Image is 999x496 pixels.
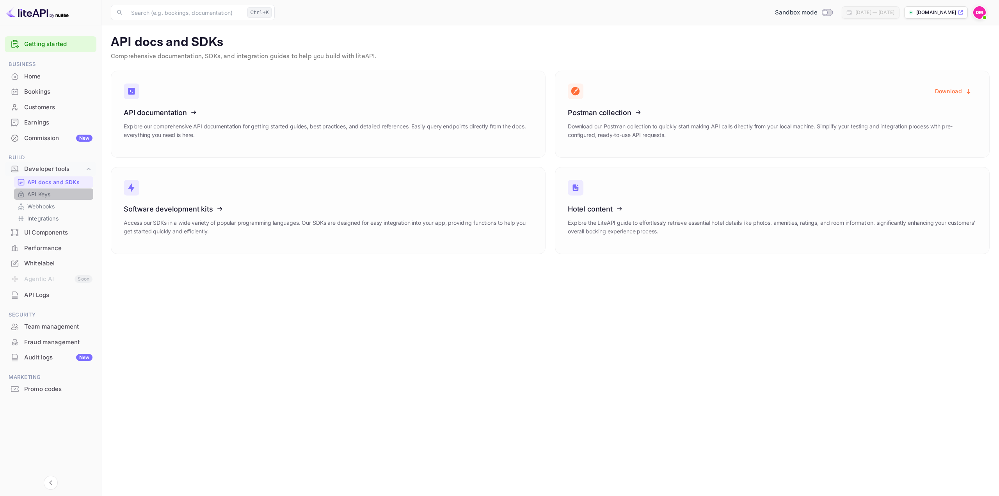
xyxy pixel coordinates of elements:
[124,122,533,139] p: Explore our comprehensive API documentation for getting started guides, best practices, and detai...
[555,167,990,254] a: Hotel contentExplore the LiteAPI guide to effortlessly retrieve essential hotel details like phot...
[111,52,990,61] p: Comprehensive documentation, SDKs, and integration guides to help you build with liteAPI.
[5,382,96,397] div: Promo codes
[24,322,92,331] div: Team management
[5,382,96,396] a: Promo codes
[24,228,92,237] div: UI Components
[76,354,92,361] div: New
[5,311,96,319] span: Security
[5,162,96,176] div: Developer tools
[126,5,244,20] input: Search (e.g. bookings, documentation)
[27,178,80,186] p: API docs and SDKs
[24,353,92,362] div: Audit logs
[17,202,90,210] a: Webhooks
[5,241,96,256] div: Performance
[6,6,69,19] img: LiteAPI logo
[14,201,93,212] div: Webhooks
[5,241,96,255] a: Performance
[24,103,92,112] div: Customers
[568,108,977,117] h3: Postman collection
[5,256,96,271] div: Whitelabel
[24,134,92,143] div: Commission
[111,71,546,158] a: API documentationExplore our comprehensive API documentation for getting started guides, best pra...
[5,319,96,334] a: Team management
[5,60,96,69] span: Business
[124,108,533,117] h3: API documentation
[24,259,92,268] div: Whitelabel
[5,288,96,303] div: API Logs
[5,131,96,145] a: CommissionNew
[5,84,96,99] a: Bookings
[17,190,90,198] a: API Keys
[5,335,96,350] div: Fraud management
[124,205,533,213] h3: Software development kits
[111,167,546,254] a: Software development kitsAccess our SDKs in a wide variety of popular programming languages. Our ...
[5,36,96,52] div: Getting started
[111,35,990,50] p: API docs and SDKs
[775,8,818,17] span: Sandbox mode
[5,115,96,130] a: Earnings
[5,288,96,302] a: API Logs
[5,335,96,349] a: Fraud management
[5,131,96,146] div: CommissionNew
[5,69,96,84] div: Home
[5,225,96,240] a: UI Components
[76,135,92,142] div: New
[24,87,92,96] div: Bookings
[855,9,894,16] div: [DATE] — [DATE]
[24,118,92,127] div: Earnings
[24,72,92,81] div: Home
[24,291,92,300] div: API Logs
[247,7,272,18] div: Ctrl+K
[17,178,90,186] a: API docs and SDKs
[5,153,96,162] span: Build
[24,385,92,394] div: Promo codes
[973,6,986,19] img: Dylan McLean
[27,202,55,210] p: Webhooks
[14,176,93,188] div: API docs and SDKs
[14,213,93,224] div: Integrations
[5,100,96,115] div: Customers
[5,373,96,382] span: Marketing
[24,165,85,174] div: Developer tools
[17,214,90,222] a: Integrations
[24,244,92,253] div: Performance
[24,338,92,347] div: Fraud management
[5,350,96,365] div: Audit logsNew
[124,219,533,236] p: Access our SDKs in a wide variety of popular programming languages. Our SDKs are designed for eas...
[5,100,96,114] a: Customers
[5,256,96,270] a: Whitelabel
[14,188,93,200] div: API Keys
[568,122,977,139] p: Download our Postman collection to quickly start making API calls directly from your local machin...
[5,350,96,364] a: Audit logsNew
[930,84,977,99] button: Download
[772,8,835,17] div: Switch to Production mode
[568,219,977,236] p: Explore the LiteAPI guide to effortlessly retrieve essential hotel details like photos, amenities...
[44,476,58,490] button: Collapse navigation
[916,9,956,16] p: [DOMAIN_NAME]
[24,40,92,49] a: Getting started
[27,214,59,222] p: Integrations
[5,69,96,84] a: Home
[568,205,977,213] h3: Hotel content
[27,190,50,198] p: API Keys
